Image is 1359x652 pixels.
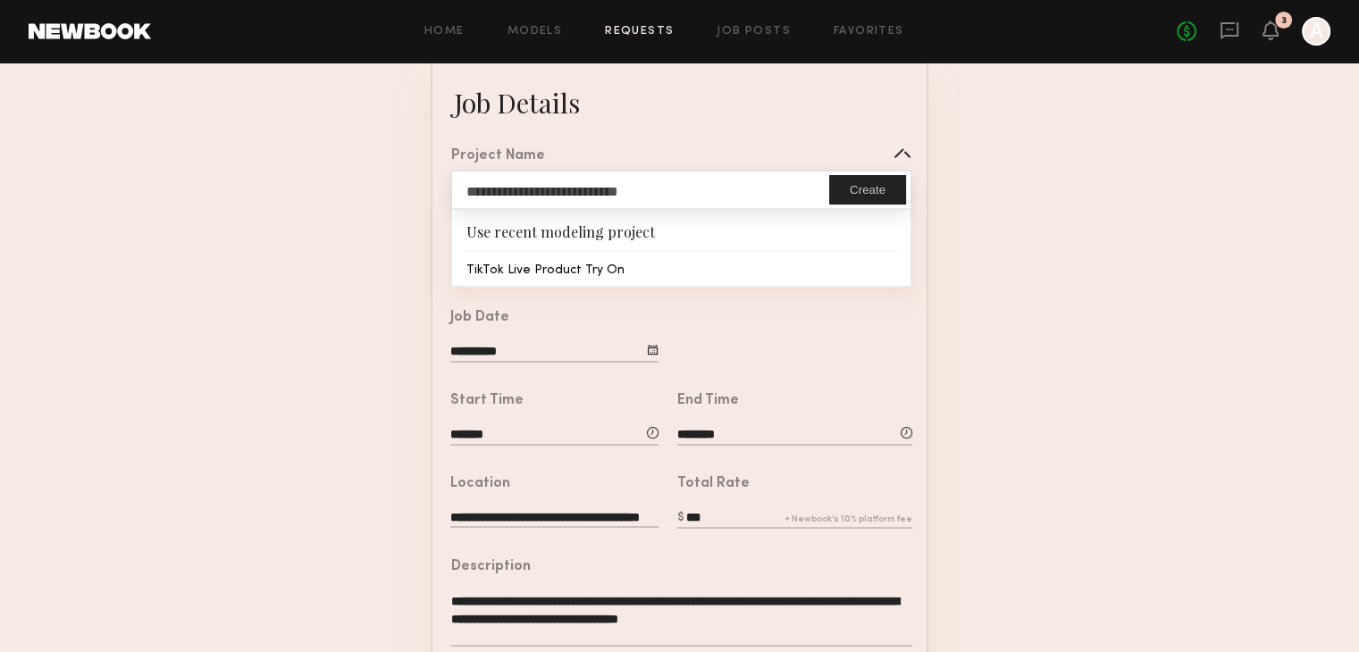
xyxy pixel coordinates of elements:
a: Models [508,26,562,38]
a: Home [424,26,465,38]
div: TikTok Live Product Try On [452,252,910,286]
a: Favorites [834,26,904,38]
button: Create [829,175,906,205]
a: Requests [605,26,674,38]
div: End Time [677,394,739,408]
div: 3 [1281,16,1287,26]
div: Use recent modeling project [452,210,910,250]
div: Location [450,477,510,491]
div: Start Time [450,394,524,408]
div: Description [451,560,531,574]
div: Project Name [451,149,545,163]
a: A [1302,17,1330,46]
div: Total Rate [677,477,750,491]
a: Job Posts [717,26,791,38]
div: Job Details [454,85,580,121]
div: Job Date [450,311,509,325]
